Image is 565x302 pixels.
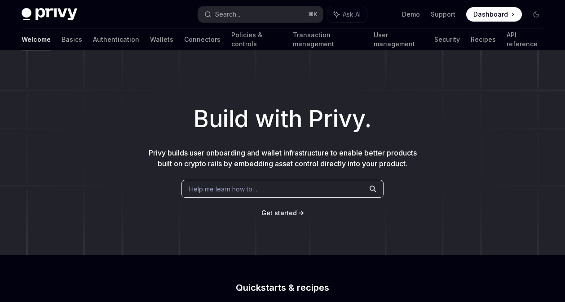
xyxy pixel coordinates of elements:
[215,9,240,20] div: Search...
[149,148,417,168] span: Privy builds user onboarding and wallet infrastructure to enable better products built on crypto ...
[261,209,297,218] a: Get started
[62,29,82,50] a: Basics
[374,29,424,50] a: User management
[124,283,441,292] h2: Quickstarts & recipes
[22,8,77,21] img: dark logo
[507,29,543,50] a: API reference
[261,209,297,217] span: Get started
[402,10,420,19] a: Demo
[231,29,282,50] a: Policies & controls
[473,10,508,19] span: Dashboard
[431,10,455,19] a: Support
[198,6,323,22] button: Search...⌘K
[434,29,460,50] a: Security
[529,7,543,22] button: Toggle dark mode
[150,29,173,50] a: Wallets
[327,6,367,22] button: Ask AI
[471,29,496,50] a: Recipes
[343,10,361,19] span: Ask AI
[184,29,221,50] a: Connectors
[293,29,363,50] a: Transaction management
[22,29,51,50] a: Welcome
[14,102,551,137] h1: Build with Privy.
[93,29,139,50] a: Authentication
[466,7,522,22] a: Dashboard
[189,184,257,194] span: Help me learn how to…
[308,11,318,18] span: ⌘ K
